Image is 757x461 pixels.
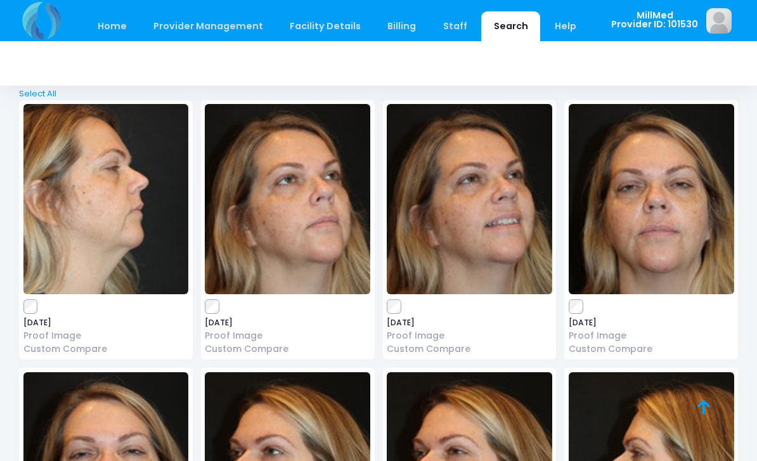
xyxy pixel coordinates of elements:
[23,104,189,294] img: image
[278,11,373,41] a: Facility Details
[569,319,734,327] span: [DATE]
[569,329,734,342] a: Proof Image
[205,319,370,327] span: [DATE]
[569,342,734,356] a: Custom Compare
[23,329,189,342] a: Proof Image
[205,104,370,294] img: image
[387,342,552,356] a: Custom Compare
[569,104,734,294] img: image
[430,11,479,41] a: Staff
[205,329,370,342] a: Proof Image
[611,11,698,29] span: MillMed Provider ID: 101530
[481,11,540,41] a: Search
[706,8,732,34] img: image
[141,11,275,41] a: Provider Management
[23,342,189,356] a: Custom Compare
[387,319,552,327] span: [DATE]
[85,11,139,41] a: Home
[543,11,589,41] a: Help
[205,342,370,356] a: Custom Compare
[387,329,552,342] a: Proof Image
[387,104,552,294] img: image
[23,319,189,327] span: [DATE]
[375,11,429,41] a: Billing
[15,88,742,100] a: Select All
